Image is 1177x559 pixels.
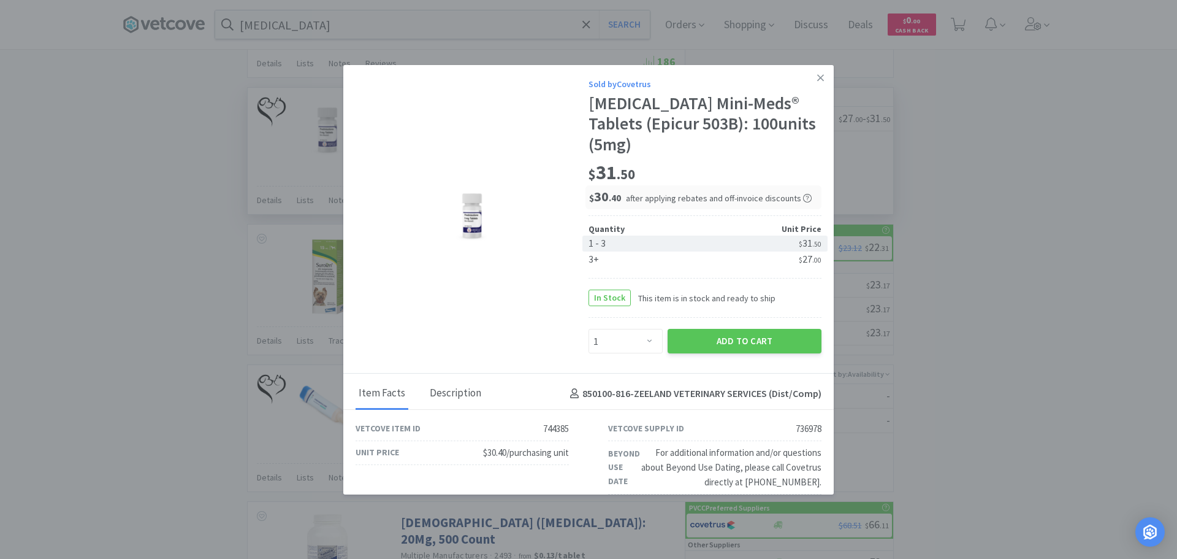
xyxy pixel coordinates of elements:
[588,93,821,155] div: [MEDICAL_DATA] Mini-Meds® Tablets (Epicur 503B): 100units (5mg)
[543,422,569,436] div: 744385
[443,186,501,245] img: 04356ed7ab7142c489527d84326ba906_736978.png
[565,386,821,402] h4: 850100-816 - ZEELAND VETERINARY SERVICES (Dist/Comp)
[626,193,812,204] span: after applying rebates and off-invoice discounts
[799,237,821,249] span: 31
[356,379,408,409] div: Item Facts
[356,445,399,459] div: Unit Price
[483,445,569,460] div: $30.40/purchasing unit
[640,445,821,490] div: For additional information and/or questions about Beyond Use Dating, please call Covetrus directl...
[427,379,484,409] div: Description
[608,447,640,488] div: Beyond Use Date
[589,192,594,204] span: $
[589,188,621,205] span: 30
[617,166,635,183] span: . 50
[631,291,775,305] span: This item is in stock and ready to ship
[609,192,621,204] span: . 40
[588,77,821,91] div: Sold by Covetrus
[812,256,821,264] span: . 00
[589,290,630,306] span: In Stock
[799,253,821,265] span: 27
[588,160,635,185] span: 31
[799,240,802,249] span: $
[668,329,821,353] button: Add to Cart
[1135,517,1165,547] div: Open Intercom Messenger
[812,240,821,249] span: . 50
[356,422,421,435] div: Vetcove Item ID
[588,166,596,183] span: $
[796,422,821,436] div: 736978
[799,256,802,264] span: $
[608,422,684,435] div: Vetcove Supply ID
[588,236,705,252] div: 1 - 3
[588,222,705,236] div: Quantity
[705,222,821,236] div: Unit Price
[588,252,705,268] div: 3+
